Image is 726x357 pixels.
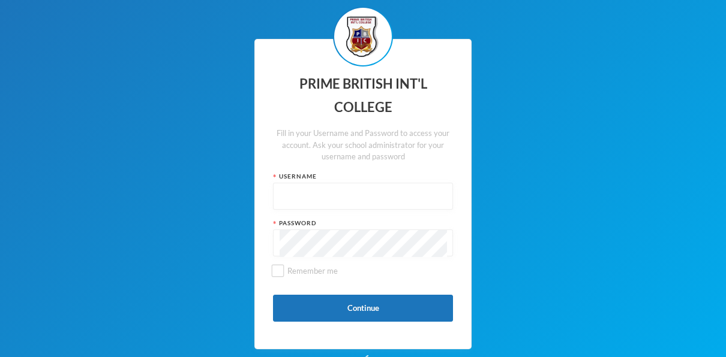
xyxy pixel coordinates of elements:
[273,219,453,228] div: Password
[273,72,453,119] div: PRIME BRITISH INT'L COLLEGE
[273,128,453,163] div: Fill in your Username and Password to access your account. Ask your school administrator for your...
[283,266,343,276] span: Remember me
[273,172,453,181] div: Username
[273,295,453,322] button: Continue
